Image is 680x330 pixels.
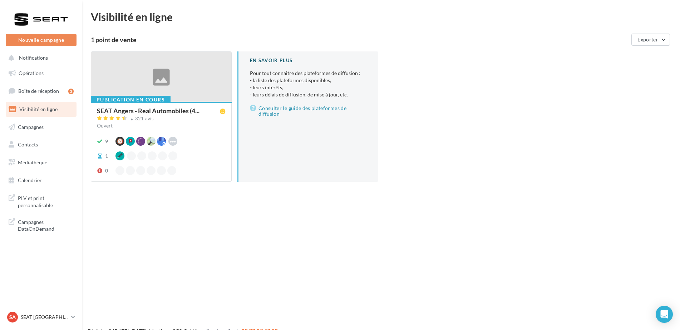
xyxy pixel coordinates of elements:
[97,115,226,124] a: 321 avis
[4,83,78,99] a: Boîte de réception3
[4,102,78,117] a: Visibilité en ligne
[250,91,367,98] li: - leurs délais de diffusion, de mise à jour, etc.
[18,217,74,232] span: Campagnes DataOnDemand
[4,173,78,188] a: Calendrier
[637,36,658,42] span: Exporter
[91,11,671,22] div: Visibilité en ligne
[4,120,78,135] a: Campagnes
[105,138,108,145] div: 9
[6,34,77,46] button: Nouvelle campagne
[135,116,154,121] div: 321 avis
[250,77,367,84] li: - la liste des plateformes disponibles,
[656,306,673,323] div: Open Intercom Messenger
[18,88,59,94] span: Boîte de réception
[4,214,78,235] a: Campagnes DataOnDemand
[4,155,78,170] a: Médiathèque
[105,152,108,160] div: 1
[19,55,48,61] span: Notifications
[250,70,367,98] p: Pour tout connaître des plateformes de diffusion :
[97,107,199,114] span: SEAT Angers - Real Automobiles (4...
[18,141,38,147] span: Contacts
[6,310,77,324] a: SA SEAT [GEOGRAPHIC_DATA]
[250,57,367,64] div: En savoir plus
[105,167,108,174] div: 0
[18,124,44,130] span: Campagnes
[68,89,74,94] div: 3
[19,70,44,76] span: Opérations
[631,34,670,46] button: Exporter
[4,66,78,81] a: Opérations
[250,84,367,91] li: - leurs intérêts,
[18,159,47,165] span: Médiathèque
[18,193,74,209] span: PLV et print personnalisable
[9,314,16,321] span: SA
[4,190,78,211] a: PLV et print personnalisable
[97,122,113,129] span: Ouvert
[250,104,367,118] a: Consulter le guide des plateformes de diffusion
[19,106,58,112] span: Visibilité en ligne
[21,314,68,321] p: SEAT [GEOGRAPHIC_DATA]
[4,137,78,152] a: Contacts
[18,177,42,183] span: Calendrier
[91,36,629,43] div: 1 point de vente
[91,96,171,104] div: Publication en cours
